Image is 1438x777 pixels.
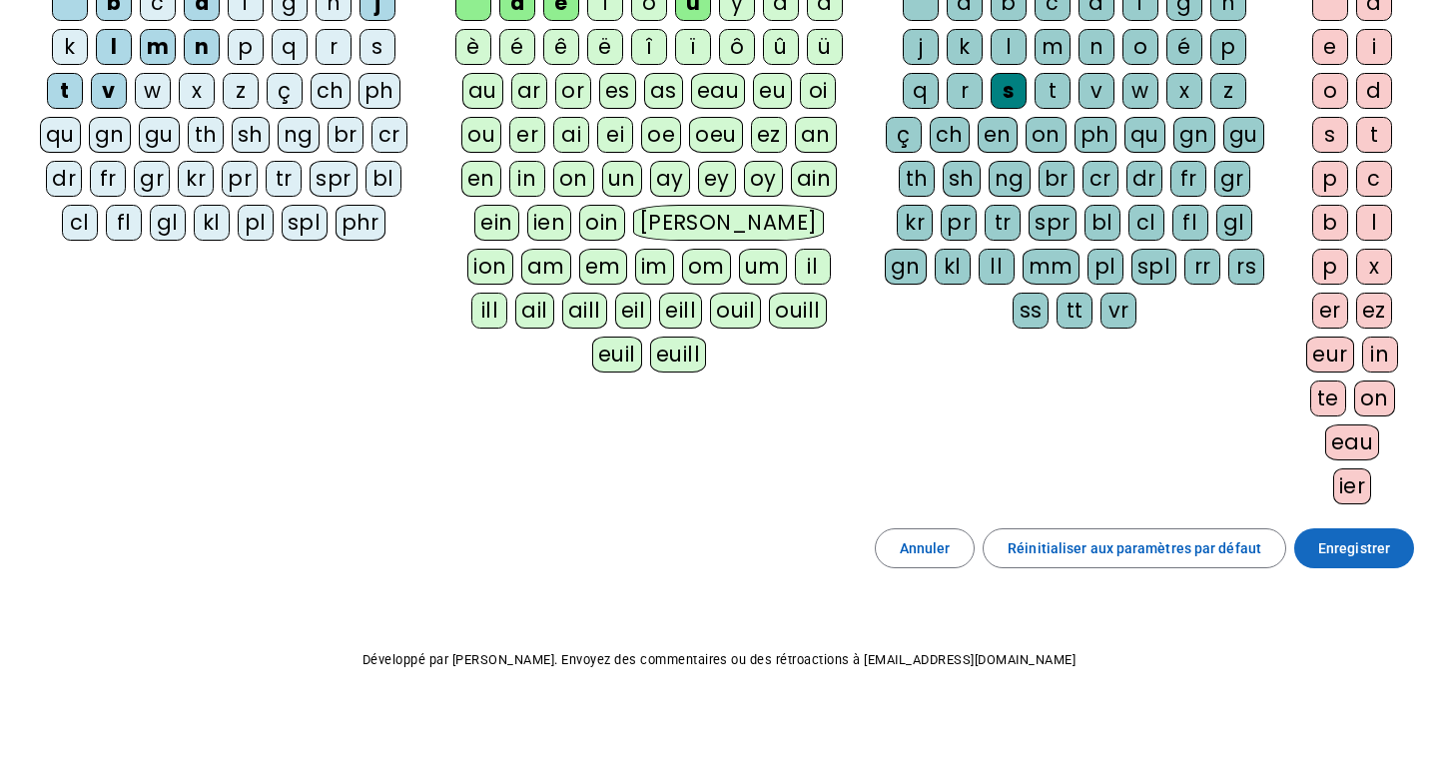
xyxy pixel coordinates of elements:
[178,161,214,197] div: kr
[1082,161,1118,197] div: cr
[1356,73,1392,109] div: d
[1172,205,1208,241] div: fl
[188,117,224,153] div: th
[52,29,88,65] div: k
[659,293,702,329] div: eill
[1029,205,1077,241] div: spr
[1128,205,1164,241] div: cl
[1310,381,1346,416] div: te
[310,161,358,197] div: spr
[1312,293,1348,329] div: er
[682,249,731,285] div: om
[985,205,1021,241] div: tr
[455,29,491,65] div: è
[1312,73,1348,109] div: o
[365,161,401,197] div: bl
[1306,337,1354,373] div: eur
[597,117,633,153] div: ei
[1078,29,1114,65] div: n
[1312,117,1348,153] div: s
[316,29,352,65] div: r
[1333,468,1372,504] div: ier
[140,29,176,65] div: m
[991,29,1027,65] div: l
[194,205,230,241] div: kl
[631,29,667,65] div: î
[903,29,939,65] div: j
[1356,293,1392,329] div: ez
[675,29,711,65] div: ï
[135,73,171,109] div: w
[359,73,400,109] div: ph
[371,117,407,153] div: cr
[1122,73,1158,109] div: w
[1166,73,1202,109] div: x
[1362,337,1398,373] div: in
[1026,117,1067,153] div: on
[751,117,787,153] div: ez
[1210,29,1246,65] div: p
[471,293,507,329] div: ill
[753,73,792,109] div: eu
[1356,205,1392,241] div: l
[1356,161,1392,197] div: c
[1312,161,1348,197] div: p
[1087,249,1123,285] div: pl
[1035,73,1071,109] div: t
[1356,249,1392,285] div: x
[650,337,706,373] div: euill
[1035,29,1071,65] div: m
[800,73,836,109] div: oi
[543,29,579,65] div: ê
[278,117,320,153] div: ng
[509,161,545,197] div: in
[46,161,82,197] div: dr
[1228,249,1264,285] div: rs
[1223,117,1264,153] div: gu
[1294,528,1414,568] button: Enregistrer
[935,249,971,285] div: kl
[1214,161,1250,197] div: gr
[139,117,180,153] div: gu
[899,161,935,197] div: th
[947,29,983,65] div: k
[515,293,554,329] div: ail
[62,205,98,241] div: cl
[1184,249,1220,285] div: rr
[1126,161,1162,197] div: dr
[1023,249,1079,285] div: mm
[900,536,951,560] span: Annuler
[461,161,501,197] div: en
[1170,161,1206,197] div: fr
[644,73,683,109] div: as
[232,117,270,153] div: sh
[633,205,824,241] div: [PERSON_NAME]
[467,249,513,285] div: ion
[641,117,681,153] div: oe
[979,249,1015,285] div: ll
[1131,249,1177,285] div: spl
[462,73,503,109] div: au
[89,117,131,153] div: gn
[555,73,591,109] div: or
[238,205,274,241] div: pl
[903,73,939,109] div: q
[689,117,743,153] div: oeu
[553,117,589,153] div: ai
[635,249,674,285] div: im
[698,161,736,197] div: ey
[47,73,83,109] div: t
[763,29,799,65] div: û
[1210,73,1246,109] div: z
[978,117,1018,153] div: en
[885,249,927,285] div: gn
[91,73,127,109] div: v
[719,29,755,65] div: ô
[1312,249,1348,285] div: p
[474,205,519,241] div: ein
[1325,424,1380,460] div: eau
[1008,536,1261,560] span: Réinitialiser aux paramètres par défaut
[897,205,933,241] div: kr
[947,73,983,109] div: r
[328,117,363,153] div: br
